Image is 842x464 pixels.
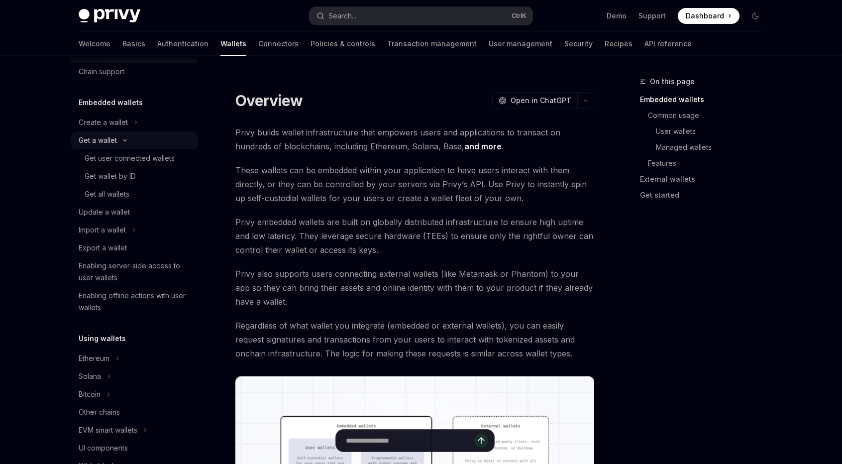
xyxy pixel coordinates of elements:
div: Search... [328,10,356,22]
a: Welcome [79,32,110,56]
div: Ethereum [79,352,109,364]
span: Privy builds wallet infrastructure that empowers users and applications to transact on hundreds o... [235,125,594,153]
a: Get started [640,187,771,203]
a: Policies & controls [311,32,375,56]
a: Support [638,11,666,21]
a: External wallets [640,171,771,187]
h5: Using wallets [79,333,126,345]
div: Chain support [79,66,124,78]
a: Chain support [71,63,198,81]
span: These wallets can be embedded within your application to have users interact with them directly, ... [235,163,594,205]
div: Get a wallet [79,134,117,146]
span: Privy also supports users connecting external wallets (like Metamask or Phantom) to your app so t... [235,267,594,309]
img: dark logo [79,9,140,23]
a: Dashboard [678,8,739,24]
div: Other chains [79,406,120,418]
div: EVM smart wallets [79,424,137,436]
div: Enabling offline actions with user wallets [79,290,192,314]
a: User management [489,32,552,56]
a: and more [464,141,502,152]
div: Enabling server-side access to user wallets [79,260,192,284]
a: Authentication [157,32,209,56]
button: Open in ChatGPT [492,92,577,109]
a: Get user connected wallets [71,149,198,167]
span: Dashboard [686,11,724,21]
div: UI components [79,442,128,454]
a: Transaction management [387,32,477,56]
div: Bitcoin [79,388,101,400]
div: Create a wallet [79,116,128,128]
a: Update a wallet [71,203,198,221]
a: Connectors [258,32,299,56]
a: Recipes [605,32,632,56]
a: Embedded wallets [640,92,771,108]
a: Security [564,32,593,56]
a: Enabling offline actions with user wallets [71,287,198,317]
div: Solana [79,370,101,382]
a: Export a wallet [71,239,198,257]
button: Send message [474,434,488,448]
button: Toggle dark mode [747,8,763,24]
span: Privy embedded wallets are built on globally distributed infrastructure to ensure high uptime and... [235,215,594,257]
div: Get user connected wallets [85,152,175,164]
a: Demo [607,11,627,21]
a: Get all wallets [71,185,198,203]
h5: Embedded wallets [79,97,143,109]
div: Get all wallets [85,188,129,200]
a: Common usage [648,108,771,123]
a: Other chains [71,403,198,421]
a: UI components [71,439,198,457]
a: Enabling server-side access to user wallets [71,257,198,287]
a: User wallets [656,123,771,139]
button: Search...CtrlK [310,7,532,25]
div: Import a wallet [79,224,126,236]
div: Export a wallet [79,242,127,254]
a: Wallets [220,32,246,56]
span: Regardless of what wallet you integrate (embedded or external wallets), you can easily request si... [235,319,594,360]
span: Ctrl K [512,12,526,20]
div: Update a wallet [79,206,130,218]
a: Managed wallets [656,139,771,155]
a: Get wallet by ID [71,167,198,185]
span: On this page [650,76,695,88]
div: Get wallet by ID [85,170,136,182]
a: Basics [122,32,145,56]
a: API reference [644,32,692,56]
span: Open in ChatGPT [511,96,571,106]
a: Features [648,155,771,171]
h1: Overview [235,92,303,110]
